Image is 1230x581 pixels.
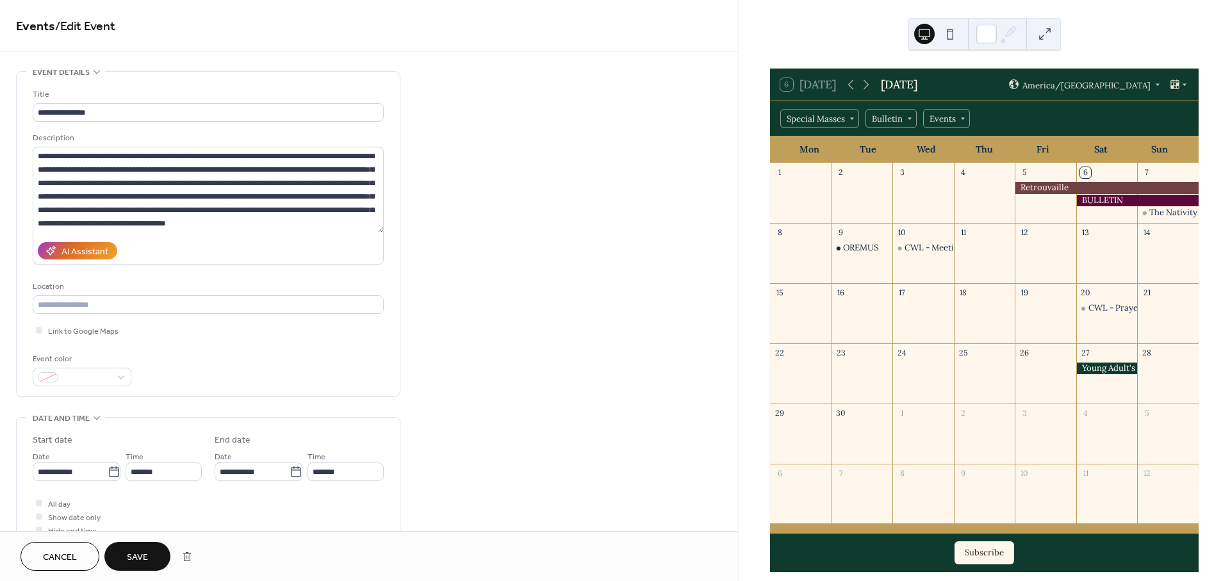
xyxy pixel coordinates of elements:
[1130,136,1188,163] div: Sun
[1142,227,1152,238] div: 14
[33,434,72,447] div: Start date
[1142,167,1152,178] div: 7
[958,227,969,238] div: 11
[38,242,117,259] button: AI Assistant
[126,450,143,464] span: Time
[55,14,115,39] span: / Edit Event
[897,136,955,163] div: Wed
[955,541,1014,564] button: Subscribe
[892,242,954,254] div: CWL - Meeting
[16,14,55,39] a: Events
[1022,81,1151,89] span: America/[GEOGRAPHIC_DATA]
[33,280,381,293] div: Location
[33,450,50,464] span: Date
[1080,167,1091,178] div: 6
[1015,182,1199,193] div: Retrouvaille
[127,551,148,564] span: Save
[1080,468,1091,479] div: 11
[48,525,97,538] span: Hide end time
[835,407,846,418] div: 30
[48,511,101,525] span: Show date only
[955,136,1013,163] div: Thu
[1080,347,1091,358] div: 27
[897,468,908,479] div: 8
[897,227,908,238] div: 10
[1019,227,1030,238] div: 12
[958,167,969,178] div: 4
[897,347,908,358] div: 24
[1076,195,1199,206] div: BULLETIN
[835,468,846,479] div: 7
[33,412,90,425] span: Date and time
[33,352,129,366] div: Event color
[958,468,969,479] div: 9
[1019,287,1030,298] div: 19
[897,287,908,298] div: 17
[897,407,908,418] div: 1
[775,167,785,178] div: 1
[1076,363,1138,374] div: Young Adult's Hike
[20,542,99,571] button: Cancel
[1142,347,1152,358] div: 28
[215,450,232,464] span: Date
[839,136,897,163] div: Tue
[33,66,90,79] span: Event details
[881,76,917,93] div: [DATE]
[780,136,839,163] div: Mon
[61,245,108,259] div: AI Assistant
[1072,136,1130,163] div: Sat
[775,347,785,358] div: 22
[1019,347,1030,358] div: 26
[43,551,77,564] span: Cancel
[775,227,785,238] div: 8
[1142,287,1152,298] div: 21
[1013,136,1072,163] div: Fri
[958,407,969,418] div: 2
[1080,287,1091,298] div: 20
[835,347,846,358] div: 23
[958,287,969,298] div: 18
[775,407,785,418] div: 29
[843,242,878,254] div: OREMUS
[1019,468,1030,479] div: 10
[1080,227,1091,238] div: 13
[897,167,908,178] div: 3
[1142,468,1152,479] div: 12
[832,242,893,254] div: OREMUS
[1080,407,1091,418] div: 4
[1019,167,1030,178] div: 5
[104,542,170,571] button: Save
[775,468,785,479] div: 6
[1142,407,1152,418] div: 5
[1076,302,1138,314] div: CWL - Prayers & Squares
[905,242,963,254] div: CWL - Meeting
[835,227,846,238] div: 9
[33,88,381,101] div: Title
[48,325,119,338] span: Link to Google Maps
[1088,302,1186,314] div: CWL - Prayers & Squares
[1137,207,1199,218] div: The Nativity of the Blessed Virgin Mary
[1019,407,1030,418] div: 3
[835,287,846,298] div: 16
[835,167,846,178] div: 2
[33,131,381,145] div: Description
[215,434,250,447] div: End date
[48,498,70,511] span: All day
[958,347,969,358] div: 25
[307,450,325,464] span: Time
[775,287,785,298] div: 15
